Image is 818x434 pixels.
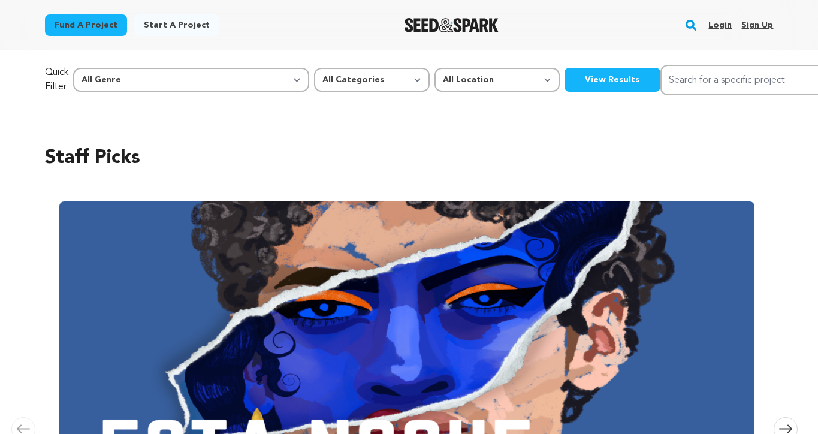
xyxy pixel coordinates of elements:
[708,16,732,35] a: Login
[45,14,127,36] a: Fund a project
[134,14,219,36] a: Start a project
[565,68,660,92] button: View Results
[45,144,774,173] h2: Staff Picks
[405,18,499,32] a: Seed&Spark Homepage
[45,65,68,94] p: Quick Filter
[741,16,773,35] a: Sign up
[405,18,499,32] img: Seed&Spark Logo Dark Mode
